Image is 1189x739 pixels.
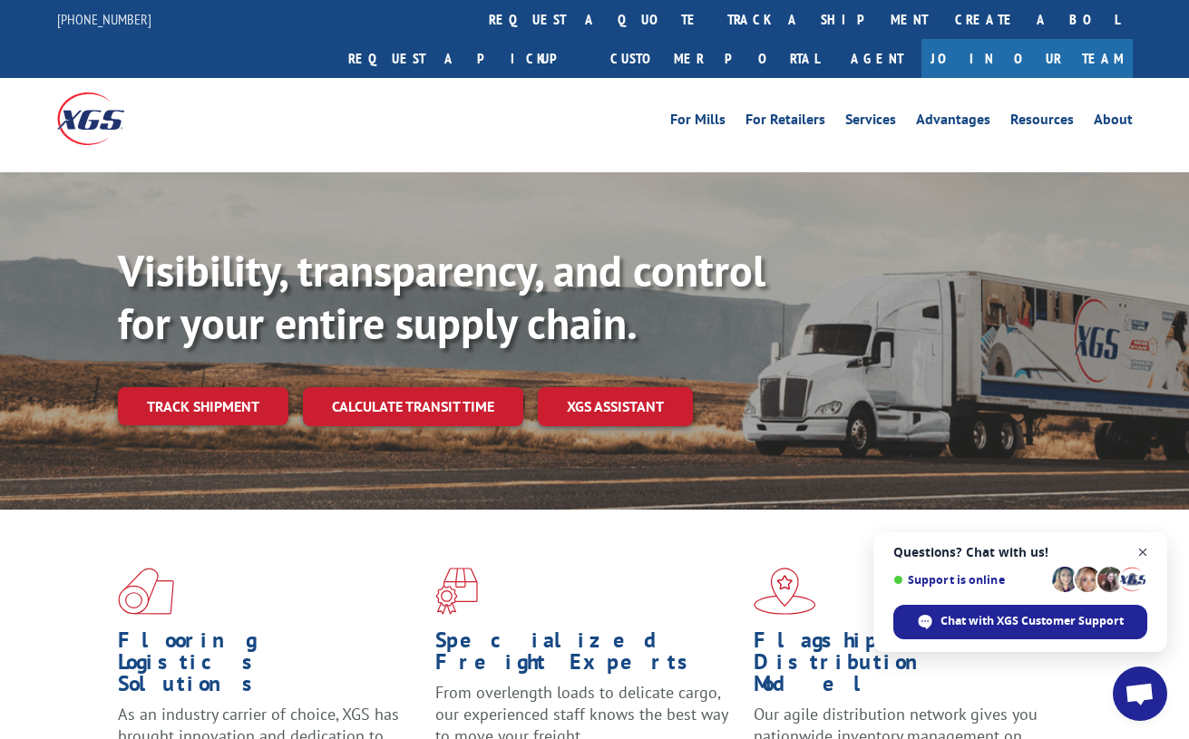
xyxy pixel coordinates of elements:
[1094,112,1133,132] a: About
[845,112,896,132] a: Services
[435,568,478,615] img: xgs-icon-focused-on-flooring-red
[916,112,990,132] a: Advantages
[1132,541,1155,564] span: Close chat
[833,39,921,78] a: Agent
[57,10,151,28] a: [PHONE_NUMBER]
[670,112,726,132] a: For Mills
[538,387,693,426] a: XGS ASSISTANT
[754,568,816,615] img: xgs-icon-flagship-distribution-model-red
[1113,666,1167,721] div: Open chat
[435,629,739,682] h1: Specialized Freight Experts
[118,629,422,704] h1: Flooring Logistics Solutions
[303,387,523,426] a: Calculate transit time
[921,39,1133,78] a: Join Our Team
[597,39,833,78] a: Customer Portal
[746,112,825,132] a: For Retailers
[118,387,288,425] a: Track shipment
[118,242,765,351] b: Visibility, transparency, and control for your entire supply chain.
[893,545,1147,559] span: Questions? Chat with us!
[893,573,1046,587] span: Support is online
[754,629,1057,704] h1: Flagship Distribution Model
[893,605,1147,639] div: Chat with XGS Customer Support
[940,613,1124,629] span: Chat with XGS Customer Support
[335,39,597,78] a: Request a pickup
[118,568,174,615] img: xgs-icon-total-supply-chain-intelligence-red
[1010,112,1074,132] a: Resources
